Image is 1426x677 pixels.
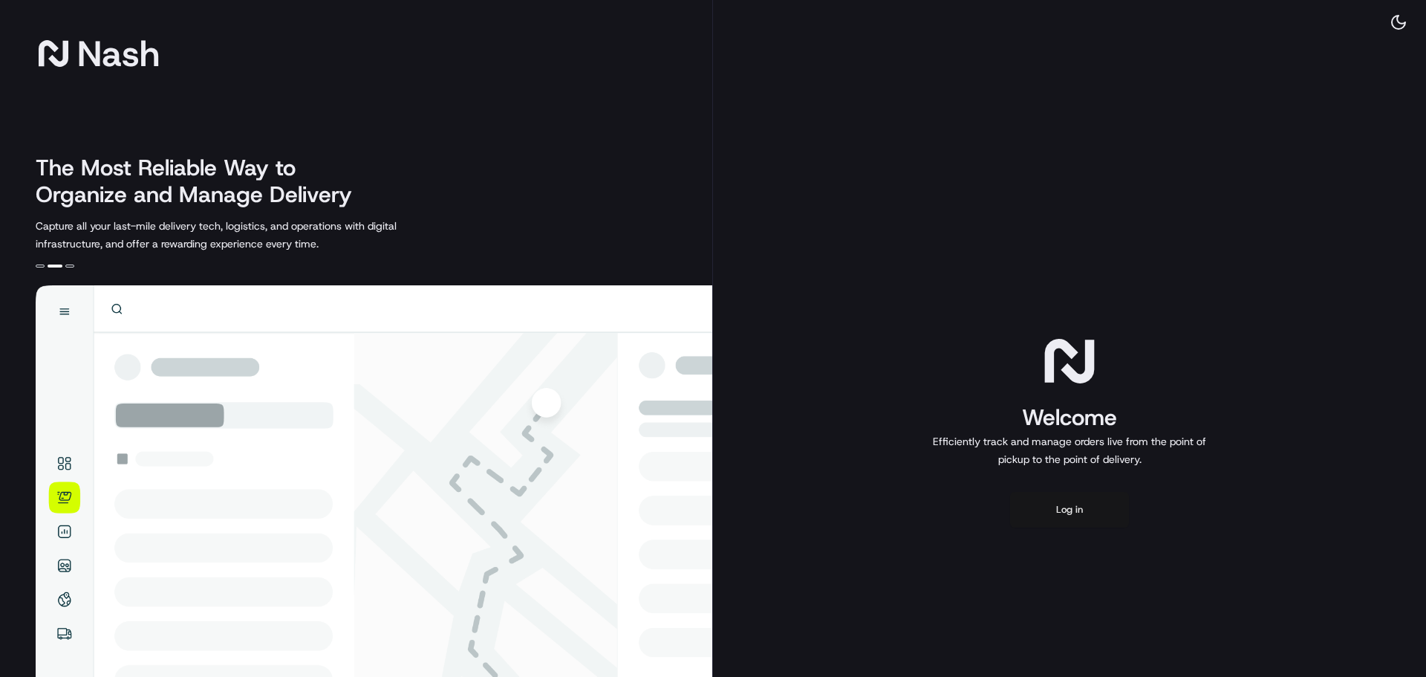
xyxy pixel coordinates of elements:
[1010,492,1129,528] button: Log in
[77,39,160,68] span: Nash
[36,217,463,253] p: Capture all your last-mile delivery tech, logistics, and operations with digital infrastructure, ...
[927,433,1212,468] p: Efficiently track and manage orders live from the point of pickup to the point of delivery.
[927,403,1212,433] h1: Welcome
[36,155,368,208] h2: The Most Reliable Way to Organize and Manage Delivery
